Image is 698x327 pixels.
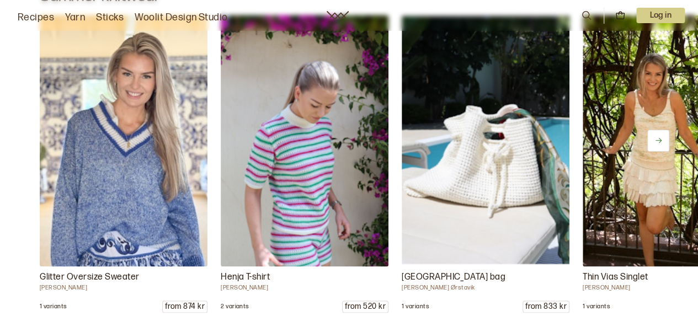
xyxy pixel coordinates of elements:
[65,12,85,23] font: Yarn
[583,284,630,291] font: [PERSON_NAME]
[345,302,386,311] font: from 520 kr
[402,272,505,282] font: [GEOGRAPHIC_DATA] bag
[40,272,140,282] font: Glitter Oversize Sweater
[221,272,270,282] font: Henja T-shirt
[40,303,67,310] font: 1 variants
[40,15,207,266] img: Ane Kydland Thomassen DG 488 - 09 We have a fully digital pattern and yarn pack for Glimmer Overs...
[636,8,685,23] button: User dropdown
[18,12,54,23] font: Recipes
[583,303,610,310] font: 1 variants
[525,302,567,311] font: from 833 kr
[18,10,54,25] a: Recipes
[402,303,429,310] font: 1 variants
[40,15,207,313] a: Ane Kydland Thomassen DG 488 - 09 We have a fully digital pattern and yarn pack for Glimmer Overs...
[40,284,87,291] font: [PERSON_NAME]
[221,284,268,291] font: [PERSON_NAME]
[96,12,124,23] font: Sticks
[221,15,388,313] a: Iselin Hafseld DG 453-14 Beautiful multi-colored T-shirt in Baby Wool from Dalegarn, 100% merino ...
[135,12,228,23] font: Woolit Design Studio
[165,302,205,311] font: from 874 kr
[402,15,569,266] img: Brit Frafjord Ørstavik DG 452 - 08 Beautiful beach bag knitted in 100% organic cotton
[327,11,349,20] a: Woolite
[96,10,124,25] a: Sticks
[402,284,475,291] font: [PERSON_NAME] Ørstavik
[65,10,85,25] a: Yarn
[402,15,569,313] a: Brit Frafjord Ørstavik DG 452 - 08 Beautiful beach bag knitted in 100% organic cotton[GEOGRAPHIC_...
[135,10,228,25] a: Woolit Design Studio
[583,272,648,282] font: Thin Vias Singlet
[221,15,388,266] img: Iselin Hafseld DG 453-14 Beautiful multi-colored T-shirt in Baby Wool from Dalegarn, 100% merino ...
[221,303,249,310] font: 2 variants
[649,10,672,20] font: Log in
